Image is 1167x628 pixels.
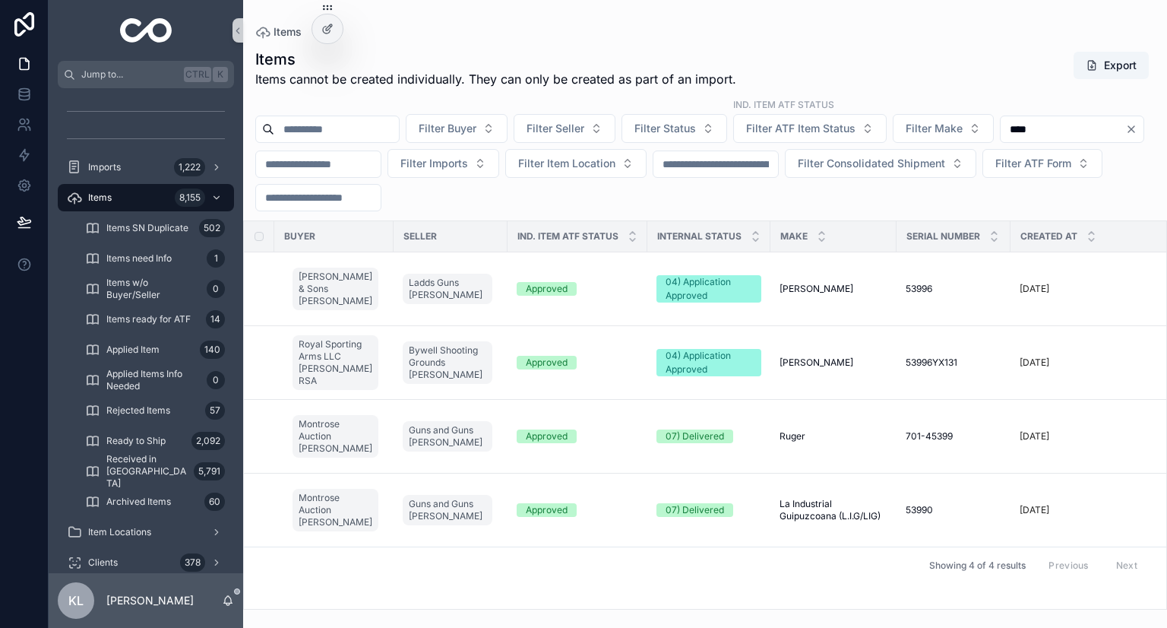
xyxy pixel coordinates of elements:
[526,430,568,443] div: Approved
[293,265,384,313] a: [PERSON_NAME] & Sons [PERSON_NAME]
[255,70,736,88] span: Items cannot be created individually. They can only be created as part of an import.
[403,418,498,455] a: Guns and Guns [PERSON_NAME]
[1020,504,1049,516] p: [DATE]
[76,397,234,424] a: Rejected Items57
[76,427,234,455] a: Ready to Ship2,092
[76,245,234,272] a: Items need Info1
[517,230,618,243] span: Ind. Item ATF Status
[995,156,1071,171] span: Filter ATF Form
[293,268,378,310] a: [PERSON_NAME] & Sons [PERSON_NAME]
[906,357,1001,369] a: 53996YX131
[400,156,468,171] span: Filter Imports
[206,310,225,328] div: 14
[76,275,234,303] a: Items w/o Buyer/Seller0
[293,335,378,390] a: Royal Sporting Arms LLC [PERSON_NAME] RSA
[76,306,234,333] a: Items ready for ATF14
[733,114,887,143] button: Select Button
[666,430,724,443] div: 07) Delivered
[517,356,638,370] a: Approved
[409,424,486,449] span: Guns and Guns [PERSON_NAME]
[780,498,887,522] span: La Industrial Guipuzcoana (L.I.G/LIG)
[656,349,761,376] a: 04) Application Approved
[409,498,486,522] span: Guns and Guns [PERSON_NAME]
[76,366,234,394] a: Applied Items Info Needed0
[106,496,171,508] span: Archived Items
[929,560,1026,572] span: Showing 4 of 4 results
[1020,357,1166,369] a: [DATE]
[780,430,887,442] a: Ruger
[58,549,234,576] a: Clients378
[906,230,980,243] span: Serial Number
[526,282,568,296] div: Approved
[906,430,1001,442] a: 701-45399
[1020,504,1166,516] a: [DATE]
[207,280,225,298] div: 0
[666,275,752,303] div: 04) Application Approved
[284,230,315,243] span: Buyer
[106,435,166,447] span: Ready to Ship
[780,430,805,442] span: Ruger
[76,214,234,242] a: Items SN Duplicate502
[657,230,742,243] span: Internal Status
[106,313,191,325] span: Items ready for ATF
[526,356,568,370] div: Approved
[299,492,372,528] span: Montrose Auction [PERSON_NAME]
[106,404,170,417] span: Rejected Items
[293,415,378,458] a: Montrose Auction [PERSON_NAME]
[906,121,963,136] span: Filter Make
[403,230,437,243] span: Seller
[88,526,151,538] span: Item Locations
[387,149,499,178] button: Select Button
[409,344,486,381] span: Bywell Shooting Grounds [PERSON_NAME]
[180,553,205,572] div: 378
[780,283,887,295] a: [PERSON_NAME]
[906,430,953,442] span: 701-45399
[76,488,234,515] a: Archived Items60
[1020,230,1077,243] span: Created at
[514,114,615,143] button: Select Button
[293,486,384,534] a: Montrose Auction [PERSON_NAME]
[299,418,372,455] span: Montrose Auction [PERSON_NAME]
[58,61,234,88] button: Jump to...CtrlK
[81,68,178,81] span: Jump to...
[621,114,727,143] button: Select Button
[76,336,234,363] a: Applied Item140
[403,421,492,452] a: Guns and Guns [PERSON_NAME]
[194,462,225,481] div: 5,791
[409,277,486,301] span: Ladds Guns [PERSON_NAME]
[666,503,724,517] div: 07) Delivered
[274,24,302,40] span: Items
[106,368,201,392] span: Applied Items Info Needed
[906,504,933,516] span: 53990
[733,97,834,111] label: ind. Item ATF Status
[214,68,226,81] span: K
[798,156,945,171] span: Filter Consolidated Shipment
[200,341,225,359] div: 140
[88,161,121,173] span: Imports
[403,274,492,304] a: Ladds Guns [PERSON_NAME]
[207,371,225,389] div: 0
[106,277,201,301] span: Items w/o Buyer/Seller
[49,88,243,573] div: scrollable content
[1020,283,1049,295] p: [DATE]
[906,504,1001,516] a: 53990
[88,192,112,204] span: Items
[120,18,172,43] img: App logo
[76,458,234,485] a: Received in [GEOGRAPHIC_DATA]5,791
[255,49,736,70] h1: Items
[406,114,508,143] button: Select Button
[906,357,957,369] span: 53996YX131
[58,184,234,211] a: Items8,155
[403,338,498,387] a: Bywell Shooting Grounds [PERSON_NAME]
[1020,430,1049,442] p: [DATE]
[518,156,615,171] span: Filter Item Location
[780,357,887,369] a: [PERSON_NAME]
[906,283,1001,295] a: 53996
[174,158,205,176] div: 1,222
[780,230,808,243] span: Make
[184,67,211,82] span: Ctrl
[199,219,225,237] div: 502
[893,114,994,143] button: Select Button
[299,338,372,387] span: Royal Sporting Arms LLC [PERSON_NAME] RSA
[403,271,498,307] a: Ladds Guns [PERSON_NAME]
